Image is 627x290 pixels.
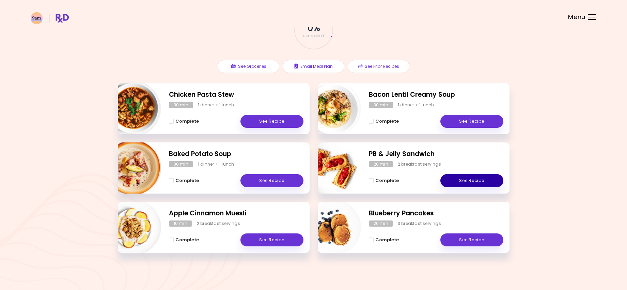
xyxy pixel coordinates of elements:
span: Complete [375,119,399,124]
button: Complete - Chicken Pasta Stew [169,117,199,125]
button: Complete - Bacon Lentil Creamy Soup [369,117,399,125]
span: Complete [175,237,199,243]
img: RxDiet [31,12,69,24]
h2: Chicken Pasta Stew [169,90,303,100]
div: 3 breakfast servings [398,220,441,227]
h2: Blueberry Pancakes [369,209,503,218]
a: See Recipe - Chicken Pasta Stew [240,115,303,128]
div: 2 breakfast servings [398,161,441,167]
div: 1 dinner + 1 lunch [198,161,234,167]
img: Info - Apple Cinnamon Muesli [105,199,161,256]
button: Complete - Apple Cinnamon Muesli [169,236,199,244]
button: Complete - Baked Potato Soup [169,177,199,185]
a: See Recipe - Blueberry Pancakes [440,233,503,246]
span: completed [303,34,324,38]
h2: PB & Jelly Sandwich [369,149,503,159]
div: 2 breakfast servings [197,220,240,227]
span: Complete [175,178,199,183]
span: Complete [375,237,399,243]
img: Info - Baked Potato Soup [105,140,161,196]
span: Complete [375,178,399,183]
div: 20 min [369,161,393,167]
span: Complete [175,119,199,124]
div: 20 min [369,220,393,227]
div: 30 min [369,102,393,108]
div: 1 dinner + 1 lunch [198,102,234,108]
a: See Recipe - PB & Jelly Sandwich [440,174,503,187]
button: Complete - Blueberry Pancakes [369,236,399,244]
h2: Bacon Lentil Creamy Soup [369,90,503,100]
button: Complete - PB & Jelly Sandwich [369,177,399,185]
span: 0 % [307,22,320,34]
a: See Recipe - Baked Potato Soup [240,174,303,187]
div: 10 min [169,220,192,227]
h2: Baked Potato Soup [169,149,303,159]
img: Info - Blueberry Pancakes [304,199,361,256]
a: See Recipe - Apple Cinnamon Muesli [240,233,303,246]
div: 1 dinner + 1 lunch [398,102,434,108]
div: 30 min [169,161,193,167]
span: Menu [568,14,585,20]
button: Email Meal Plan [283,60,344,73]
button: See Groceries [218,60,279,73]
a: See Recipe - Bacon Lentil Creamy Soup [440,115,503,128]
button: See Prior Recipes [348,60,409,73]
h2: Apple Cinnamon Muesli [169,209,303,218]
div: 30 min [169,102,193,108]
img: Info - Chicken Pasta Stew [105,80,161,137]
img: Info - PB & Jelly Sandwich [304,140,361,196]
img: Info - Bacon Lentil Creamy Soup [304,80,361,137]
